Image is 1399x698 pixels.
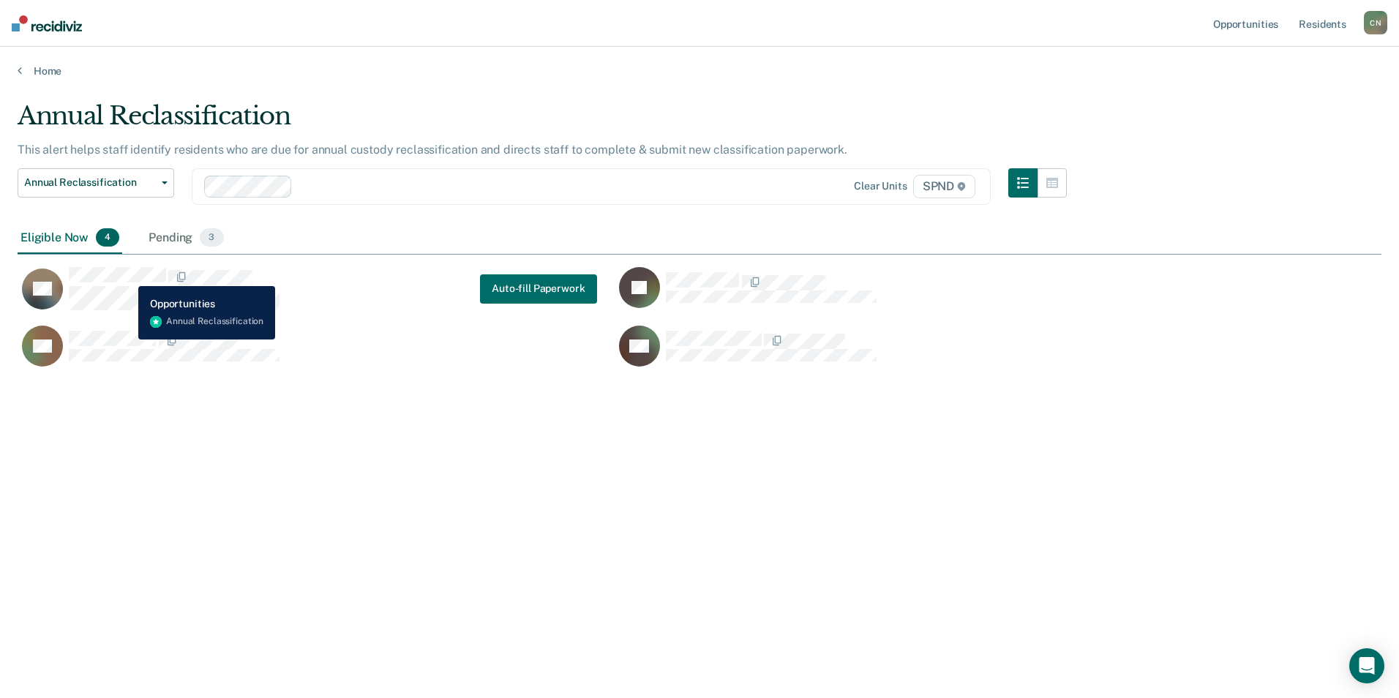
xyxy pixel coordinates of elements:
div: Annual Reclassification [18,101,1067,143]
div: CaseloadOpportunityCell-00108292 [615,325,1212,383]
button: CN [1364,11,1387,34]
div: Pending3 [146,222,226,255]
button: Annual Reclassification [18,168,174,198]
span: Annual Reclassification [24,176,156,189]
p: This alert helps staff identify residents who are due for annual custody reclassification and dir... [18,143,847,157]
div: Eligible Now4 [18,222,122,255]
button: Auto-fill Paperwork [480,274,596,304]
a: Navigate to form link [480,274,596,304]
div: CaseloadOpportunityCell-00582777 [615,266,1212,325]
div: Open Intercom Messenger [1349,648,1384,683]
span: SPND [913,175,975,198]
span: 4 [96,228,119,247]
div: C N [1364,11,1387,34]
div: CaseloadOpportunityCell-00246178 [18,325,615,383]
div: Clear units [854,180,907,192]
div: CaseloadOpportunityCell-00292359 [18,266,615,325]
span: 3 [200,228,223,247]
img: Recidiviz [12,15,82,31]
a: Home [18,64,1381,78]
